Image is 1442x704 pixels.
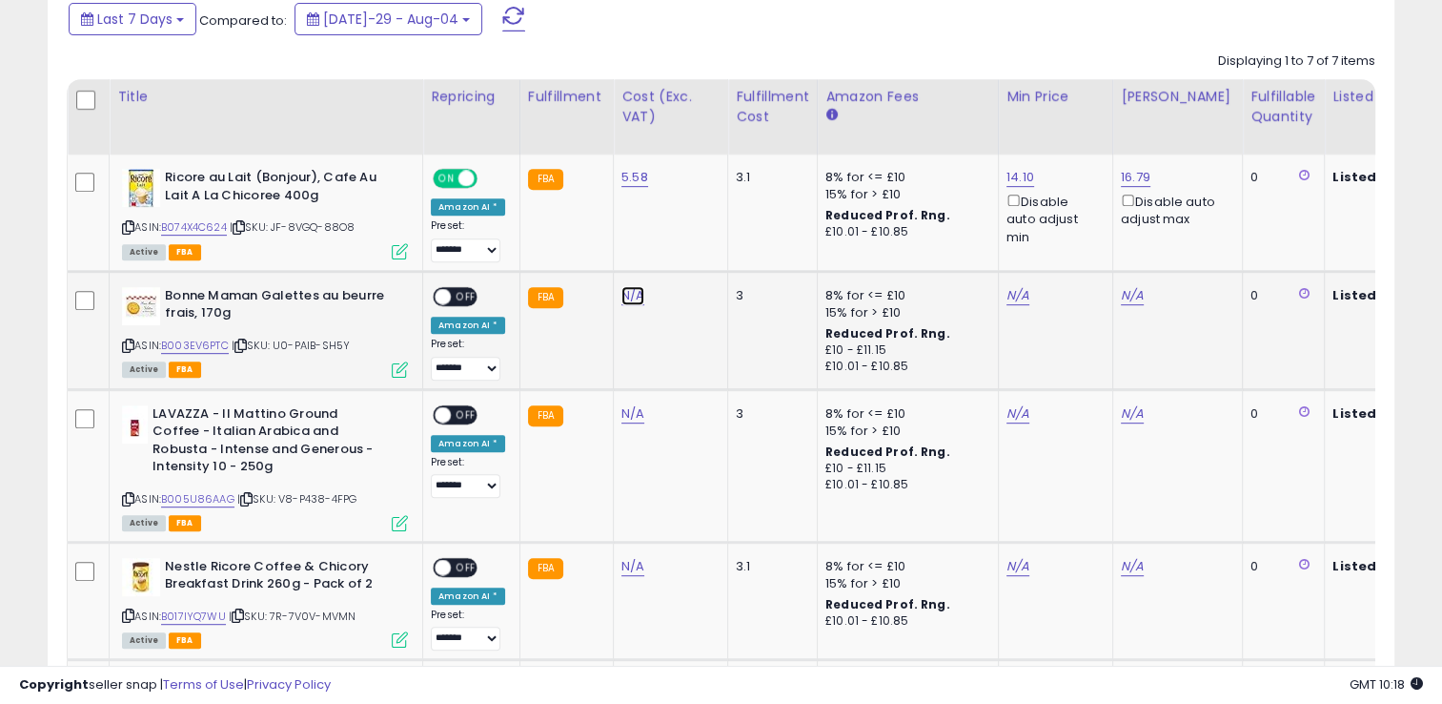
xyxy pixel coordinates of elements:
span: FBA [169,515,201,531]
small: FBA [528,405,563,426]
b: Listed Price: [1332,557,1419,575]
b: Nestle Ricore Coffee & Chicory Breakfast Drink 260g - Pack of 2 [165,558,396,598]
div: Preset: [431,219,505,262]
a: N/A [621,286,644,305]
span: OFF [451,559,481,575]
span: | SKU: V8-P438-4FPG [237,491,356,507]
b: Reduced Prof. Rng. [825,207,950,223]
b: Reduced Prof. Rng. [825,325,950,342]
a: Terms of Use [163,675,244,694]
div: Amazon AI * [431,198,505,216]
span: All listings currently available for purchase on Amazon [122,244,166,260]
span: OFF [451,288,481,304]
div: Preset: [431,338,505,381]
b: Bonne Maman Galettes au beurre frais, 170g [165,287,396,327]
a: B017IYQ7WU [161,609,226,625]
button: Last 7 Days [69,3,196,35]
a: Privacy Policy [247,675,331,694]
div: Disable auto adjust min [1006,191,1098,246]
small: FBA [528,169,563,190]
span: FBA [169,244,201,260]
div: 15% for > £10 [825,575,984,592]
div: Fulfillable Quantity [1250,87,1316,127]
span: | SKU: JF-8VGQ-88O8 [230,219,355,235]
a: N/A [621,404,644,424]
div: £10 - £11.15 [825,342,984,359]
div: seller snap | | [19,676,331,694]
div: 0 [1250,405,1310,423]
span: OFF [451,406,481,423]
div: Repricing [431,87,512,107]
b: Reduced Prof. Rng. [825,596,950,612]
span: All listings currently available for purchase on Amazon [122,632,166,649]
div: 8% for <= £10 [825,558,984,575]
div: Title [117,87,415,107]
div: £10.01 - £10.85 [825,477,984,493]
div: 15% for > £10 [825,304,984,321]
small: FBA [528,287,563,308]
div: 8% for <= £10 [825,287,984,304]
strong: Copyright [19,675,89,694]
div: 3.1 [736,558,802,575]
a: N/A [1121,404,1144,424]
div: Amazon AI * [431,435,505,452]
img: 41CUcoXKb6L._SL40_.jpg [122,169,160,207]
a: N/A [1121,286,1144,305]
b: Listed Price: [1332,286,1419,304]
span: All listings currently available for purchase on Amazon [122,515,166,531]
span: [DATE]-29 - Aug-04 [323,10,458,29]
a: N/A [1121,557,1144,576]
b: Listed Price: [1332,168,1419,186]
div: ASIN: [122,405,408,529]
img: 216o6X-phwL._SL40_.jpg [122,405,148,444]
div: Preset: [431,609,505,652]
a: N/A [621,557,644,576]
div: 8% for <= £10 [825,169,984,186]
div: Fulfillment [528,87,605,107]
div: 0 [1250,287,1310,304]
div: £10.01 - £10.85 [825,613,984,630]
div: £10.01 - £10.85 [825,359,984,375]
button: [DATE]-29 - Aug-04 [294,3,482,35]
span: 2025-08-12 10:18 GMT [1350,675,1423,694]
img: 5128MtdZtFL._SL40_.jpg [122,287,160,325]
div: £10.01 - £10.85 [825,224,984,240]
span: FBA [169,632,201,649]
div: Amazon Fees [825,87,990,107]
div: Min Price [1006,87,1105,107]
a: N/A [1006,404,1029,424]
a: 16.79 [1121,168,1150,187]
div: 3.1 [736,169,802,186]
a: B005U86AAG [161,491,234,507]
a: 14.10 [1006,168,1034,187]
div: £10 - £11.15 [825,461,984,477]
div: 3 [736,287,802,304]
div: 0 [1250,169,1310,186]
div: Displaying 1 to 7 of 7 items [1218,52,1375,71]
div: 3 [736,405,802,423]
div: [PERSON_NAME] [1121,87,1234,107]
b: Listed Price: [1332,404,1419,423]
div: Amazon AI * [431,588,505,605]
small: FBA [528,558,563,579]
div: Preset: [431,456,505,499]
span: FBA [169,362,201,378]
div: Cost (Exc. VAT) [621,87,720,127]
span: | SKU: 7R-7V0V-MVMN [229,609,355,624]
span: Compared to: [199,11,287,30]
a: N/A [1006,557,1029,576]
div: 8% for <= £10 [825,405,984,423]
b: Reduced Prof. Rng. [825,444,950,460]
a: N/A [1006,286,1029,305]
div: 15% for > £10 [825,423,984,440]
div: Disable auto adjust max [1121,191,1228,228]
span: Last 7 Days [97,10,173,29]
div: Amazon AI * [431,317,505,334]
div: ASIN: [122,287,408,376]
div: 15% for > £10 [825,186,984,203]
div: ASIN: [122,558,408,647]
div: ASIN: [122,169,408,258]
b: Ricore au Lait (Bonjour), Cafe Au Lait A La Chicoree 400g [165,169,396,209]
span: All listings currently available for purchase on Amazon [122,362,166,378]
a: B003EV6PTC [161,338,229,354]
